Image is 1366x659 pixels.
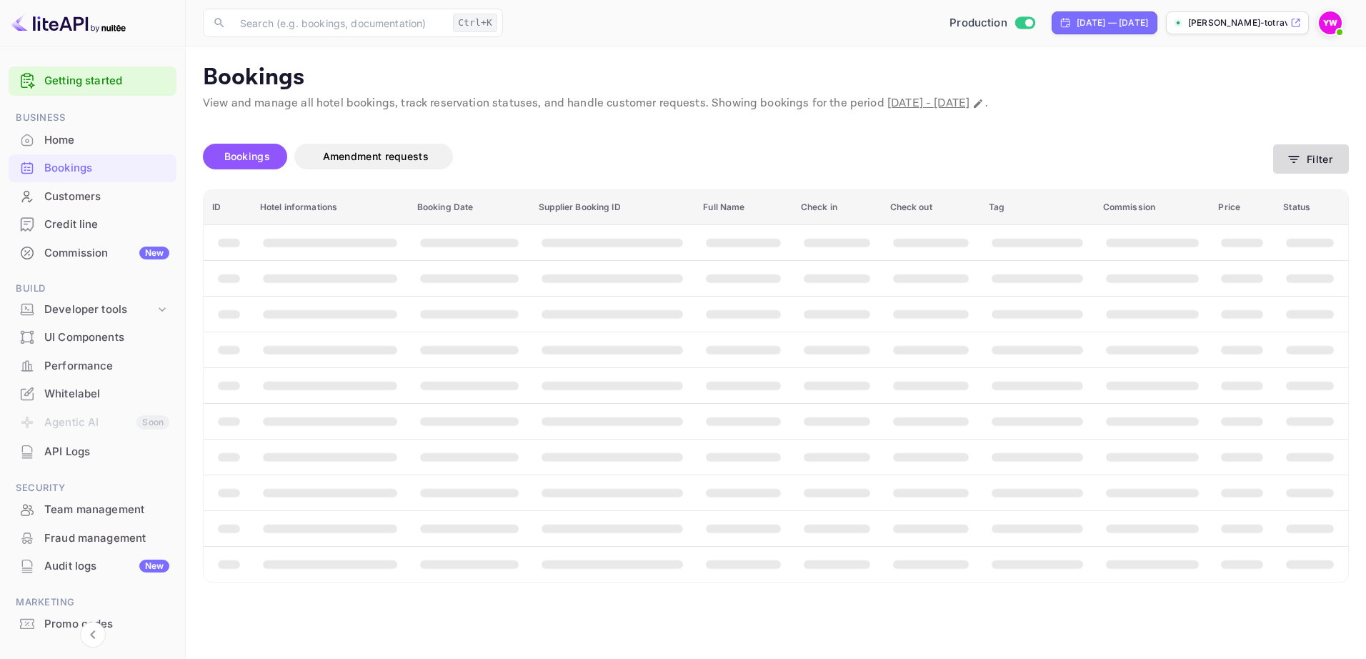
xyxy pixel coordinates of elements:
th: Price [1210,190,1275,225]
div: New [139,247,169,259]
a: Audit logsNew [9,553,176,579]
div: Home [44,132,169,149]
div: Whitelabel [44,386,169,402]
th: Commission [1095,190,1210,225]
a: CommissionNew [9,239,176,266]
th: Supplier Booking ID [530,190,694,225]
a: UI Components [9,324,176,350]
a: Customers [9,183,176,209]
th: Tag [980,190,1095,225]
div: Customers [44,189,169,205]
a: Home [9,127,176,153]
div: Developer tools [44,302,155,318]
th: Hotel informations [251,190,409,225]
span: Marketing [9,595,176,610]
div: Team management [9,496,176,524]
th: Full Name [694,190,792,225]
div: Audit logs [44,558,169,575]
div: Commission [44,245,169,262]
a: Credit line [9,211,176,237]
a: Performance [9,352,176,379]
a: Bookings [9,154,176,181]
div: Bookings [44,160,169,177]
div: Ctrl+K [453,14,497,32]
button: Filter [1273,144,1349,174]
a: API Logs [9,438,176,465]
div: Getting started [9,66,176,96]
div: Fraud management [44,530,169,547]
div: account-settings tabs [203,144,1273,169]
div: Developer tools [9,297,176,322]
div: Promo codes [9,610,176,638]
a: Promo codes [9,610,176,637]
div: Switch to Sandbox mode [944,15,1040,31]
div: CommissionNew [9,239,176,267]
span: Security [9,480,176,496]
button: Change date range [971,96,985,111]
div: Audit logsNew [9,553,176,580]
img: LiteAPI logo [11,11,126,34]
div: New [139,560,169,573]
th: Booking Date [409,190,530,225]
button: Collapse navigation [80,622,106,648]
div: Performance [9,352,176,380]
a: Whitelabel [9,380,176,407]
p: [PERSON_NAME]-totravel... [1188,16,1287,29]
span: Build [9,281,176,297]
span: [DATE] - [DATE] [887,96,969,111]
span: Business [9,110,176,126]
a: Team management [9,496,176,522]
a: Getting started [44,73,169,89]
div: API Logs [9,438,176,466]
input: Search (e.g. bookings, documentation) [231,9,447,37]
div: UI Components [9,324,176,352]
p: View and manage all hotel bookings, track reservation statuses, and handle customer requests. Sho... [203,95,1349,112]
div: Promo codes [44,616,169,633]
div: Team management [44,502,169,518]
div: API Logs [44,444,169,460]
div: Whitelabel [9,380,176,408]
div: Performance [44,358,169,375]
th: Status [1275,190,1348,225]
div: Home [9,127,176,154]
div: Fraud management [9,525,176,553]
span: Amendment requests [323,150,429,162]
img: Yahav Winkler [1319,11,1342,34]
th: Check out [882,190,980,225]
th: Check in [792,190,882,225]
table: booking table [204,190,1348,582]
th: ID [204,190,251,225]
span: Production [949,15,1007,31]
div: UI Components [44,329,169,346]
div: Bookings [9,154,176,182]
div: [DATE] — [DATE] [1077,16,1148,29]
span: Bookings [224,150,270,162]
div: Credit line [9,211,176,239]
div: Customers [9,183,176,211]
a: Fraud management [9,525,176,551]
p: Bookings [203,64,1349,92]
div: Credit line [44,217,169,233]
